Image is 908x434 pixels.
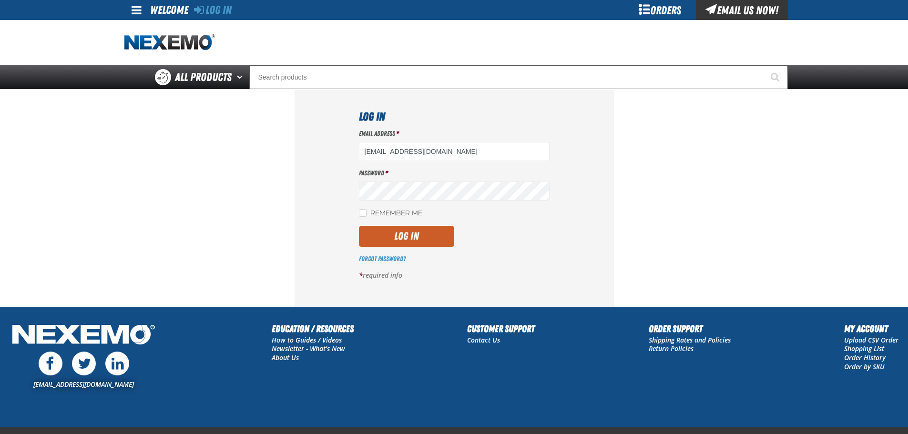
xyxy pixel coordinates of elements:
[10,322,158,350] img: Nexemo Logo
[175,69,232,86] span: All Products
[272,353,299,362] a: About Us
[359,226,454,247] button: Log In
[467,335,500,344] a: Contact Us
[649,322,731,336] h2: Order Support
[359,271,550,280] p: required info
[844,335,898,344] a: Upload CSV Order
[359,209,422,218] label: Remember Me
[467,322,535,336] h2: Customer Support
[272,344,345,353] a: Newsletter - What's New
[359,169,550,178] label: Password
[844,344,884,353] a: Shopping List
[359,209,367,217] input: Remember Me
[649,344,694,353] a: Return Policies
[764,65,788,89] button: Start Searching
[272,322,354,336] h2: Education / Resources
[249,65,788,89] input: Search
[359,129,550,138] label: Email Address
[844,362,885,371] a: Order by SKU
[359,108,550,125] h1: Log In
[844,322,898,336] h2: My Account
[124,34,215,51] img: Nexemo logo
[234,65,249,89] button: Open All Products pages
[194,3,232,17] a: Log In
[33,380,134,389] a: [EMAIL_ADDRESS][DOMAIN_NAME]
[124,34,215,51] a: Home
[649,335,731,344] a: Shipping Rates and Policies
[359,255,406,262] a: Forgot Password?
[272,335,342,344] a: How to Guides / Videos
[844,353,886,362] a: Order History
